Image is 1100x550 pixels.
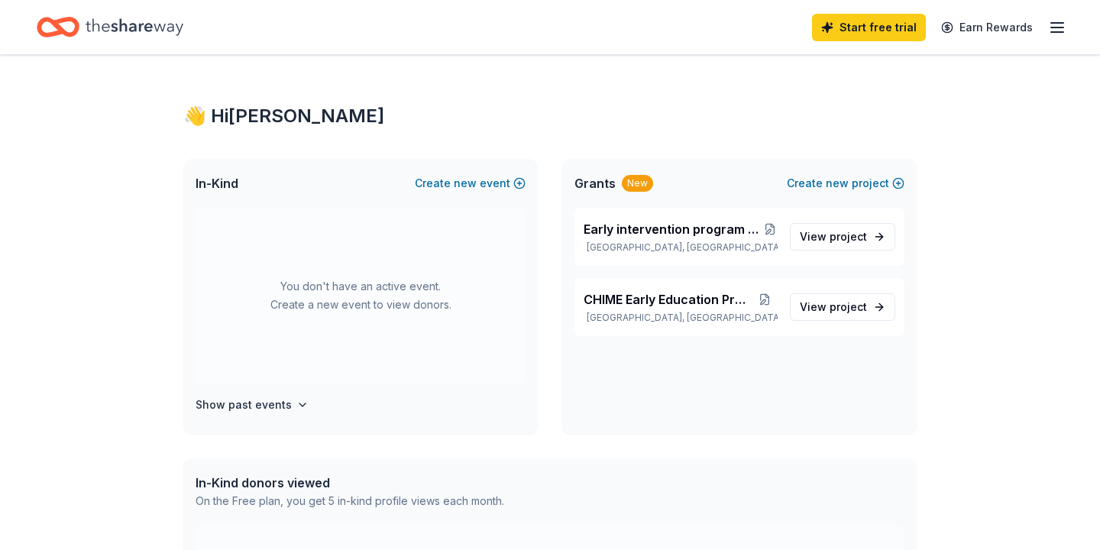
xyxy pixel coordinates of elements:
p: [GEOGRAPHIC_DATA], [GEOGRAPHIC_DATA] [584,312,778,324]
div: You don't have an active event. Create a new event to view donors. [196,208,526,383]
span: Grants [574,174,616,192]
div: On the Free plan, you get 5 in-kind profile views each month. [196,492,504,510]
a: View project [790,223,895,251]
span: project [830,300,867,313]
span: Early intervention program for young children with disabilities [584,220,763,238]
h4: Show past events [196,396,292,414]
button: Show past events [196,396,309,414]
a: View project [790,293,895,321]
span: project [830,230,867,243]
a: Home [37,9,183,45]
span: new [826,174,849,192]
button: Createnewproject [787,174,904,192]
span: CHIME Early Education Programs [584,290,752,309]
button: Createnewevent [415,174,526,192]
p: [GEOGRAPHIC_DATA], [GEOGRAPHIC_DATA] [584,241,778,254]
a: Start free trial [812,14,926,41]
span: new [454,174,477,192]
span: In-Kind [196,174,238,192]
span: View [800,298,867,316]
div: 👋 Hi [PERSON_NAME] [183,104,917,128]
div: In-Kind donors viewed [196,474,504,492]
span: View [800,228,867,246]
div: New [622,175,653,192]
a: Earn Rewards [932,14,1042,41]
